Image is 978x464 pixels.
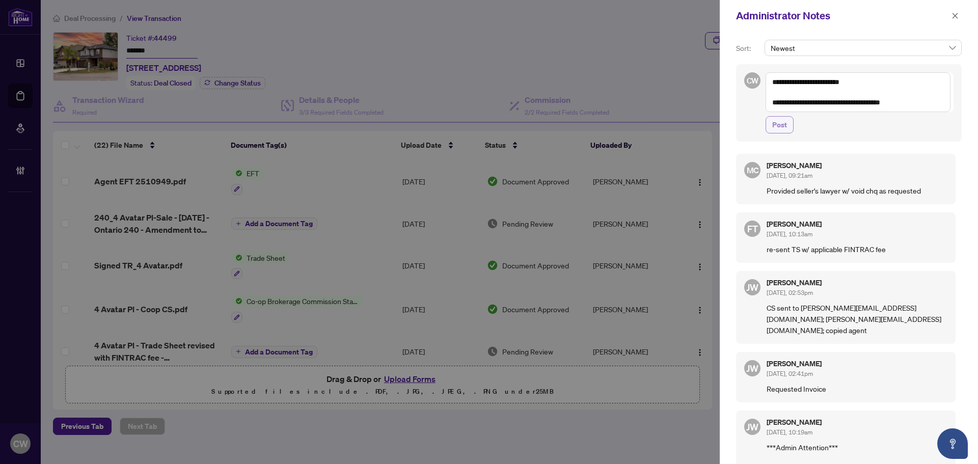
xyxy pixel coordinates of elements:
p: re-sent TS w/ applicable FINTRAC fee [767,243,947,255]
span: Post [772,117,787,133]
h5: [PERSON_NAME] [767,279,947,286]
h5: [PERSON_NAME] [767,360,947,367]
h5: [PERSON_NAME] [767,162,947,169]
span: [DATE], 10:13am [767,230,812,238]
div: Administrator Notes [736,8,948,23]
span: JW [746,420,758,434]
span: JW [746,280,758,294]
button: Post [766,116,794,133]
button: Open asap [937,428,968,459]
span: [DATE], 02:53pm [767,289,813,296]
p: Sort: [736,43,760,54]
span: FT [747,222,758,236]
span: close [952,12,959,19]
p: Provided seller's lawyer w/ void chq as requested [767,185,947,196]
span: [DATE], 10:19am [767,428,812,436]
p: CS sent to [PERSON_NAME][EMAIL_ADDRESS][DOMAIN_NAME]; [PERSON_NAME][EMAIL_ADDRESS][DOMAIN_NAME]; ... [767,302,947,336]
p: Requested Invoice [767,383,947,394]
span: CW [746,74,758,86]
h5: [PERSON_NAME] [767,419,947,426]
span: [DATE], 02:41pm [767,370,813,377]
span: JW [746,361,758,375]
span: [DATE], 09:21am [767,172,812,179]
h5: [PERSON_NAME] [767,221,947,228]
span: MC [746,163,758,176]
span: Newest [771,40,956,56]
